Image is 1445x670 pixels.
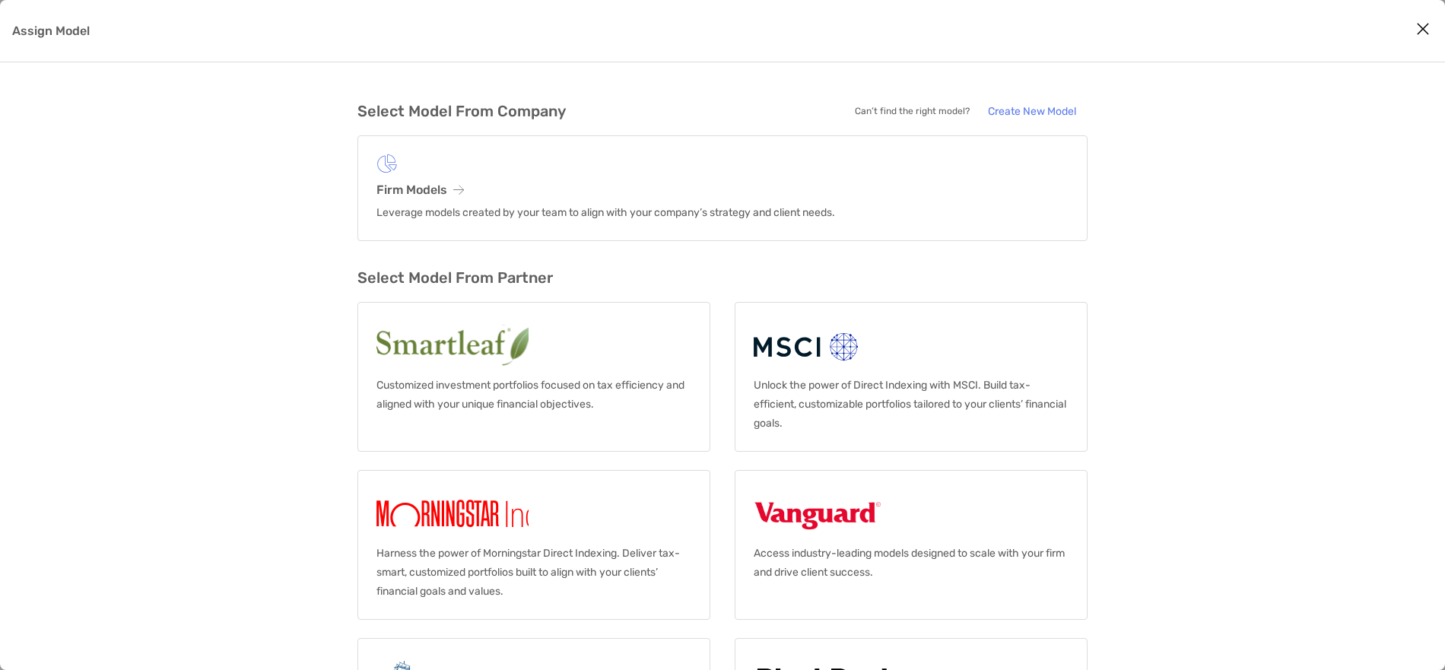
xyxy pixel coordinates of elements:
[12,21,90,40] p: Assign Model
[376,183,1069,197] h3: Firm Models
[357,135,1088,241] a: Firm ModelsLeverage models created by your team to align with your company’s strategy and client ...
[357,302,710,452] a: SmartleafCustomized investment portfolios focused on tax efficiency and aligned with your unique ...
[754,321,861,370] img: MSCI
[376,376,691,414] p: Customized investment portfolios focused on tax efficiency and aligned with your unique financial...
[735,470,1088,620] a: VanguardAccess industry-leading models designed to scale with your firm and drive client success.
[376,544,691,601] p: Harness the power of Morningstar Direct Indexing. Deliver tax-smart, customized portfolios built ...
[754,376,1069,433] p: Unlock the power of Direct Indexing with MSCI. Build tax-efficient, customizable portfolios tailo...
[357,470,710,620] a: MorningstarHarness the power of Morningstar Direct Indexing. Deliver tax-smart, customized portfo...
[1412,18,1434,41] button: Close modal
[754,544,1069,582] p: Access industry-leading models designed to scale with your firm and drive client success.
[376,321,656,370] img: Smartleaf
[855,102,970,121] p: Can’t find the right model?
[754,489,881,538] img: Vanguard
[357,268,1088,287] h3: Select Model From Partner
[976,99,1088,123] a: Create New Model
[376,203,1069,222] p: Leverage models created by your team to align with your company’s strategy and client needs.
[735,302,1088,452] a: MSCIUnlock the power of Direct Indexing with MSCI. Build tax-efficient, customizable portfolios t...
[376,489,589,538] img: Morningstar
[357,102,566,120] h3: Select Model From Company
